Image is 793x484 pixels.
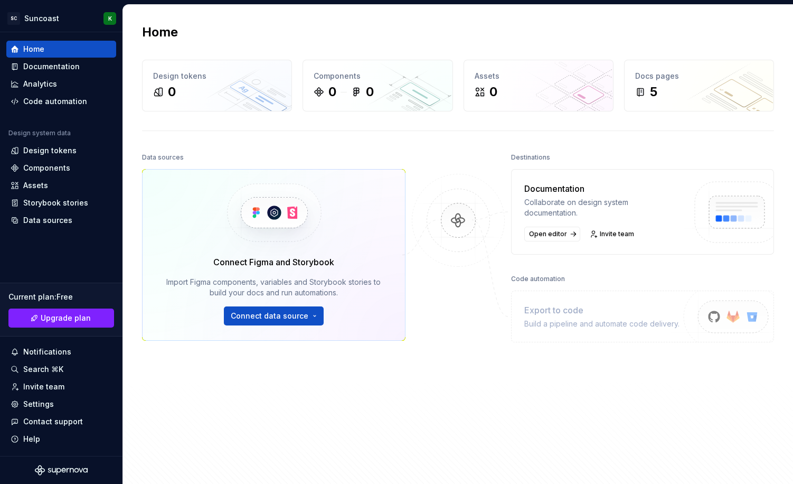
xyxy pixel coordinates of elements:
[8,292,114,302] div: Current plan : Free
[23,163,70,173] div: Components
[23,198,88,208] div: Storybook stories
[6,396,116,413] a: Settings
[24,13,59,24] div: Suncoast
[23,44,44,54] div: Home
[587,227,639,241] a: Invite team
[168,83,176,100] div: 0
[524,197,683,218] div: Collaborate on design system documentation.
[524,227,580,241] a: Open editor
[8,129,71,137] div: Design system data
[23,61,80,72] div: Documentation
[213,256,334,268] div: Connect Figma and Storybook
[153,71,281,81] div: Design tokens
[108,14,112,23] div: K
[650,83,657,100] div: 5
[6,76,116,92] a: Analytics
[511,272,565,286] div: Code automation
[6,361,116,378] button: Search ⌘K
[600,230,634,238] span: Invite team
[142,60,292,111] a: Design tokens0
[524,319,679,329] div: Build a pipeline and automate code delivery.
[529,230,567,238] span: Open editor
[231,311,308,321] span: Connect data source
[23,434,40,444] div: Help
[23,215,72,226] div: Data sources
[6,194,116,211] a: Storybook stories
[23,79,57,89] div: Analytics
[142,24,178,41] h2: Home
[8,309,114,328] a: Upgrade plan
[6,93,116,110] a: Code automation
[6,378,116,395] a: Invite team
[328,83,336,100] div: 0
[6,160,116,176] a: Components
[6,41,116,58] a: Home
[464,60,613,111] a: Assets0
[6,142,116,159] a: Design tokens
[366,83,374,100] div: 0
[23,381,64,392] div: Invite team
[35,465,88,476] svg: Supernova Logo
[624,60,774,111] a: Docs pages5
[635,71,763,81] div: Docs pages
[6,177,116,194] a: Assets
[23,96,87,107] div: Code automation
[2,7,120,30] button: SCSuncoastK
[157,277,390,298] div: Import Figma components, variables and Storybook stories to build your docs and run automations.
[23,364,63,375] div: Search ⌘K
[224,306,324,325] button: Connect data source
[23,347,71,357] div: Notifications
[489,83,497,100] div: 0
[524,182,683,195] div: Documentation
[23,416,83,427] div: Contact support
[6,58,116,75] a: Documentation
[475,71,602,81] div: Assets
[7,12,20,25] div: SC
[6,431,116,448] button: Help
[6,343,116,360] button: Notifications
[6,212,116,229] a: Data sources
[23,145,77,156] div: Design tokens
[23,180,48,191] div: Assets
[23,399,54,409] div: Settings
[511,150,550,165] div: Destinations
[6,413,116,430] button: Contact support
[524,304,679,317] div: Export to code
[41,313,91,323] span: Upgrade plan
[303,60,452,111] a: Components00
[142,150,184,165] div: Data sources
[314,71,441,81] div: Components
